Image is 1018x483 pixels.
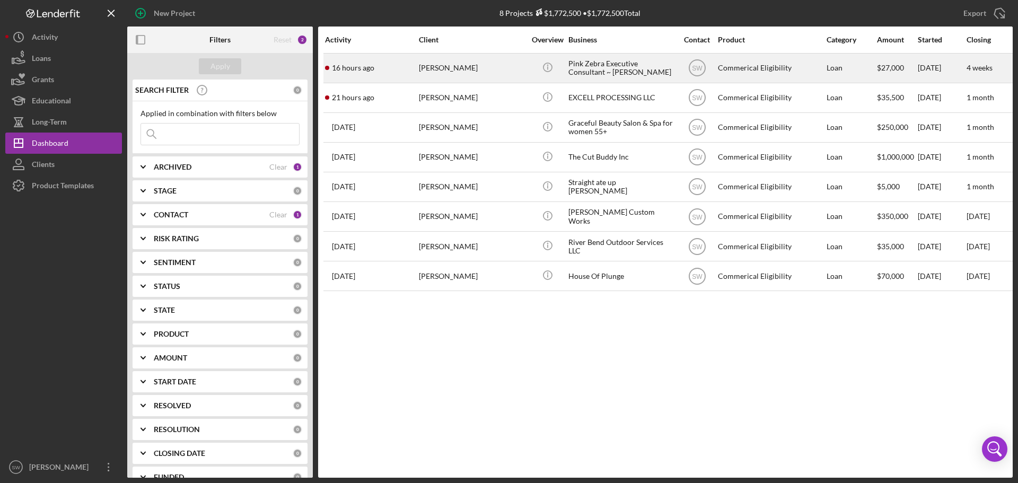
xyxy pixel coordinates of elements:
div: Contact [677,36,717,44]
div: Amount [877,36,917,44]
div: Started [918,36,966,44]
div: Business [568,36,674,44]
div: Open Intercom Messenger [982,436,1007,462]
div: Category [827,36,876,44]
div: Product [718,36,824,44]
div: Client [419,36,525,44]
div: Overview [528,36,567,44]
div: Activity [325,36,418,44]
